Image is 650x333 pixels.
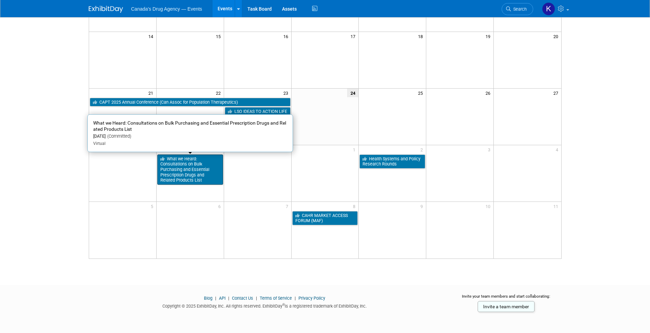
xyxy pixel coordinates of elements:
a: Health Systems and Policy Research Rounds [359,154,425,169]
span: 7 [285,202,291,210]
span: Virtual [93,141,106,146]
span: 19 [485,32,493,41]
a: Contact Us [232,296,253,301]
a: CAHR MARKET ACCESS FORUM (MAF) [292,211,358,225]
span: 5 [150,202,156,210]
a: Privacy Policy [298,296,325,301]
span: 27 [553,89,561,97]
div: Copyright © 2025 ExhibitDay, Inc. All rights reserved. ExhibitDay is a registered trademark of Ex... [89,301,441,309]
span: 16 [283,32,291,41]
span: 17 [350,32,358,41]
img: Kristen Trevisan [542,2,555,15]
span: 20 [553,32,561,41]
span: (Committed) [106,134,131,139]
span: 21 [148,89,156,97]
span: 10 [485,202,493,210]
span: 8 [352,202,358,210]
span: 15 [215,32,224,41]
span: 18 [417,32,426,41]
a: Invite a team member [478,301,535,312]
a: Search [502,3,533,15]
a: Blog [204,296,212,301]
span: Search [511,7,527,12]
span: 11 [553,202,561,210]
a: API [219,296,225,301]
span: 6 [218,202,224,210]
span: 3 [487,145,493,154]
sup: ® [282,303,285,307]
span: 25 [417,89,426,97]
span: 9 [420,202,426,210]
span: | [213,296,218,301]
span: 23 [283,89,291,97]
img: ExhibitDay [89,6,123,13]
span: | [293,296,297,301]
a: LSO IDEAS TO ACTION LIFE SCIENCES FORUM 2025 [225,107,291,121]
span: | [254,296,259,301]
a: What we Heard: Consultations on Bulk Purchasing and Essential Prescription Drugs and Related Prod... [157,154,223,185]
a: CAPT 2025 Annual Conference (Can Assoc for Population Therapeutics) [90,98,291,107]
div: [DATE] [93,134,287,139]
span: 14 [148,32,156,41]
div: Invite your team members and start collaborating: [451,294,562,304]
span: 4 [555,145,561,154]
span: Canada's Drug Agency — Events [131,6,202,12]
a: Terms of Service [260,296,292,301]
span: 22 [215,89,224,97]
span: 1 [352,145,358,154]
span: 24 [347,89,358,97]
span: What we Heard: Consultations on Bulk Purchasing and Essential Prescription Drugs and Related Prod... [93,120,286,132]
span: 26 [485,89,493,97]
span: | [226,296,231,301]
span: 2 [420,145,426,154]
